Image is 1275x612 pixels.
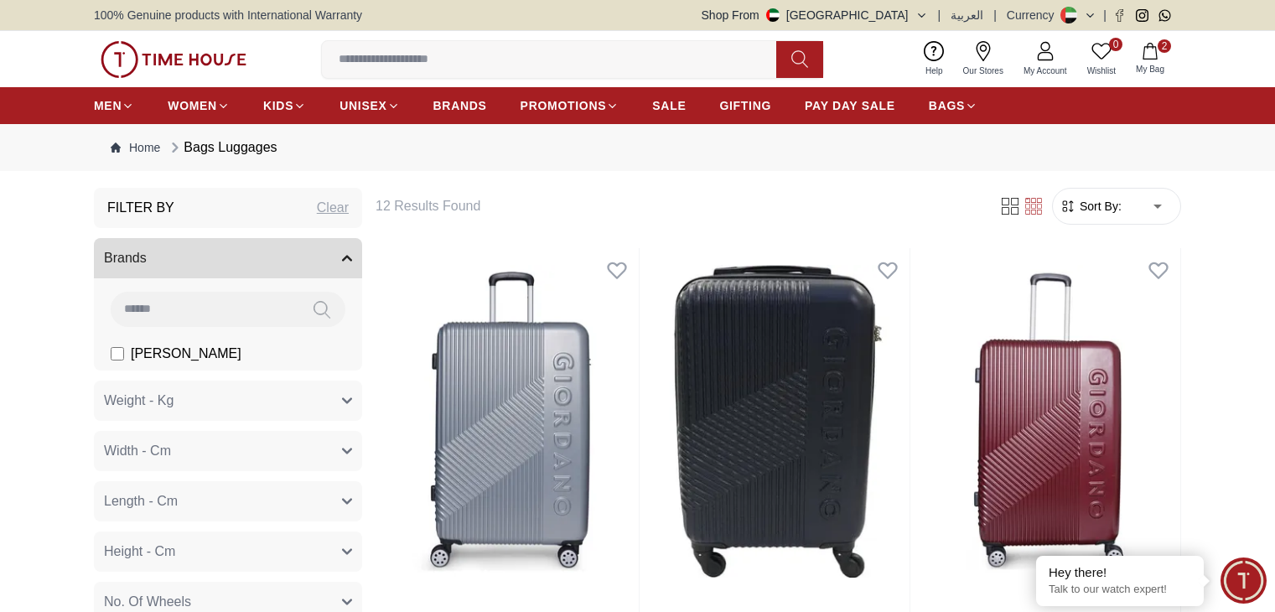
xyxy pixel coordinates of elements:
[1113,9,1126,22] a: Facebook
[167,137,277,158] div: Bags Luggages
[951,7,983,23] button: العربية
[339,97,386,114] span: UNISEX
[107,198,174,218] h3: Filter By
[168,91,230,121] a: WOMEN
[702,7,928,23] button: Shop From[GEOGRAPHIC_DATA]
[1017,65,1074,77] span: My Account
[104,248,147,268] span: Brands
[104,592,191,612] span: No. Of Wheels
[1081,65,1122,77] span: Wishlist
[929,97,965,114] span: BAGS
[766,8,780,22] img: United Arab Emirates
[111,347,124,360] input: [PERSON_NAME]
[1049,583,1191,597] p: Talk to our watch expert!
[805,91,895,121] a: PAY DAY SALE
[433,97,487,114] span: BRANDS
[1077,38,1126,80] a: 0Wishlist
[104,391,174,411] span: Weight - Kg
[652,97,686,114] span: SALE
[376,196,978,216] h6: 12 Results Found
[94,532,362,572] button: Height - Cm
[104,542,175,562] span: Height - Cm
[1129,63,1171,75] span: My Bag
[104,441,171,461] span: Width - Cm
[1076,198,1122,215] span: Sort By:
[317,198,349,218] div: Clear
[938,7,941,23] span: |
[94,481,362,521] button: Length - Cm
[1109,38,1122,51] span: 0
[94,381,362,421] button: Weight - Kg
[94,124,1181,171] nav: Breadcrumb
[805,97,895,114] span: PAY DAY SALE
[915,38,953,80] a: Help
[94,7,362,23] span: 100% Genuine products with International Warranty
[719,97,771,114] span: GIFTING
[1158,9,1171,22] a: Whatsapp
[1126,39,1174,79] button: 2My Bag
[94,238,362,278] button: Brands
[1221,558,1267,604] div: Chat Widget
[101,41,246,78] img: ...
[1103,7,1107,23] span: |
[94,91,134,121] a: MEN
[339,91,399,121] a: UNISEX
[168,97,217,114] span: WOMEN
[929,91,977,121] a: BAGS
[1158,39,1171,53] span: 2
[953,38,1013,80] a: Our Stores
[919,65,950,77] span: Help
[111,139,160,156] a: Home
[917,248,1180,594] img: Giordano Logo Large 28 Inches Check- Luggage Maroon GR020.28.MRN
[1060,198,1122,215] button: Sort By:
[956,65,1010,77] span: Our Stores
[521,91,619,121] a: PROMOTIONS
[104,491,178,511] span: Length - Cm
[263,97,293,114] span: KIDS
[94,431,362,471] button: Width - Cm
[1007,7,1061,23] div: Currency
[993,7,997,23] span: |
[433,91,487,121] a: BRANDS
[719,91,771,121] a: GIFTING
[131,344,241,364] span: [PERSON_NAME]
[263,91,306,121] a: KIDS
[652,91,686,121] a: SALE
[646,248,910,594] img: Giordano Logo Large 28 Inches Check- Luggage Navy GR020.28.NVY
[1136,9,1148,22] a: Instagram
[94,97,122,114] span: MEN
[521,97,607,114] span: PROMOTIONS
[1049,564,1191,581] div: Hey there!
[376,248,639,594] img: Giordano Logo Large 28 Inches Check- Luggage Silver GR020.28.SLV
